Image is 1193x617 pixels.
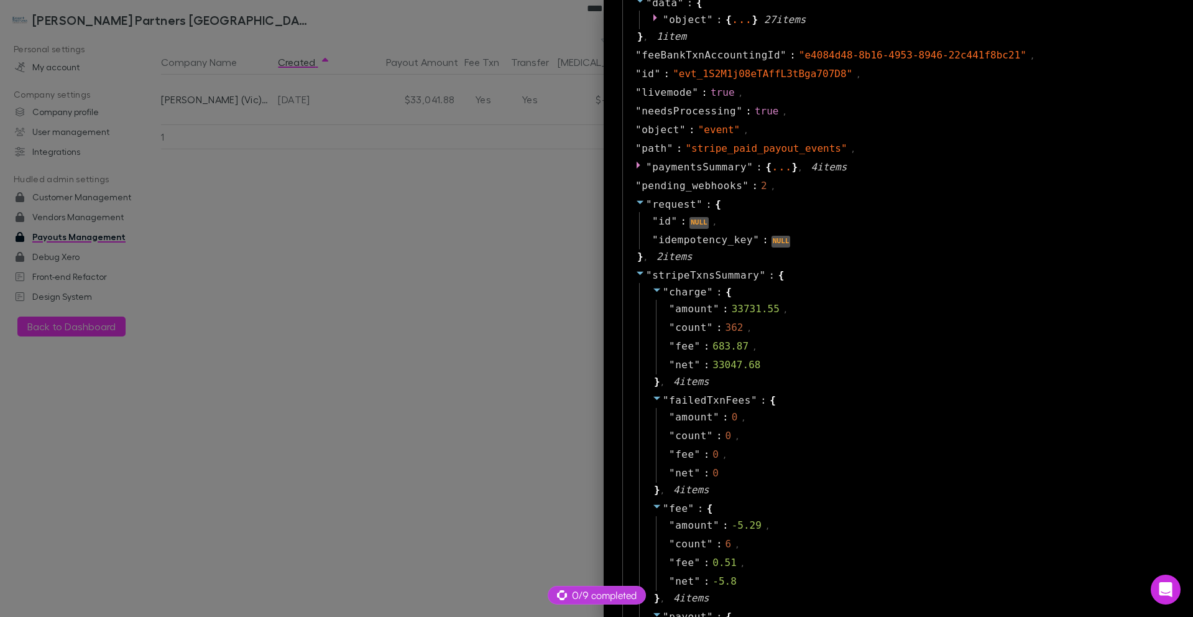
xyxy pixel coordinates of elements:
[694,448,701,460] span: "
[769,268,775,283] span: :
[712,574,737,589] div: -5.8
[698,501,704,516] span: :
[652,198,696,210] span: request
[735,431,739,442] span: ,
[722,410,729,425] span: :
[755,104,779,119] div: true
[654,68,660,80] span: "
[660,485,665,496] span: ,
[716,285,722,300] span: :
[753,234,759,246] span: "
[771,181,775,192] span: ,
[792,160,798,175] span: }
[725,537,732,552] div: 6
[675,518,713,533] span: amount
[712,358,760,373] div: 33047.68
[732,410,738,425] div: 0
[759,269,765,281] span: "
[669,340,675,352] span: "
[799,49,1026,61] span: " e4084d48-8b16-4953-8946-22c441f8bc21 "
[669,503,688,514] span: fee
[751,394,757,406] span: "
[764,14,806,26] span: 27 item s
[635,249,643,264] span: }
[660,377,665,388] span: ,
[704,555,710,570] span: :
[652,483,660,498] span: }
[675,537,707,552] span: count
[856,69,860,80] span: ,
[713,411,719,423] span: "
[635,142,642,154] span: "
[712,466,719,481] div: 0
[1151,575,1181,605] div: Open Intercom Messenger
[761,179,767,193] div: 2
[783,304,788,315] span: ,
[675,447,694,462] span: fee
[752,12,758,27] span: }
[669,394,751,406] span: failedTxnFees
[694,557,701,568] span: "
[675,339,694,354] span: fee
[741,412,745,424] span: ,
[675,429,707,443] span: count
[642,67,654,81] span: id
[778,268,785,283] span: {
[675,320,707,335] span: count
[663,14,669,26] span: "
[696,198,702,210] span: "
[740,558,745,569] span: ,
[772,236,791,248] div: NULL
[642,85,692,100] span: livemode
[643,252,648,263] span: ,
[667,142,673,154] span: "
[706,197,712,212] span: :
[669,575,675,587] span: "
[673,376,709,387] span: 4 item s
[663,503,669,514] span: "
[669,538,675,550] span: "
[646,161,652,173] span: "
[747,323,752,334] span: ,
[658,233,753,248] span: idempotency_key
[765,521,770,532] span: ,
[707,501,713,516] span: {
[675,358,694,373] span: net
[732,518,762,533] div: -5.29
[798,162,802,174] span: ,
[712,447,719,462] div: 0
[735,539,739,550] span: ,
[663,394,669,406] span: "
[782,106,786,118] span: ,
[722,450,727,461] span: ,
[658,214,671,229] span: id
[716,429,722,443] span: :
[673,68,852,80] span: " evt_1S2M1j08eTAffL3tBga707D8 "
[635,105,642,117] span: "
[692,86,698,98] span: "
[742,180,749,192] span: "
[688,503,694,514] span: "
[675,555,694,570] span: fee
[760,393,767,408] span: :
[707,430,713,442] span: "
[669,557,675,568] span: "
[732,16,752,22] div: ...
[646,198,652,210] span: "
[656,30,686,42] span: 1 item
[772,164,792,170] div: ...
[704,358,710,373] span: :
[704,574,710,589] span: :
[725,285,732,300] span: {
[652,591,660,606] span: }
[747,161,753,173] span: "
[689,217,709,229] div: NULL
[673,484,709,496] span: 4 item s
[660,593,665,605] span: ,
[669,14,707,26] span: object
[652,215,658,227] span: "
[652,269,759,281] span: stripeTxnsSummary
[811,161,847,173] span: 4 item s
[694,340,701,352] span: "
[694,575,701,587] span: "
